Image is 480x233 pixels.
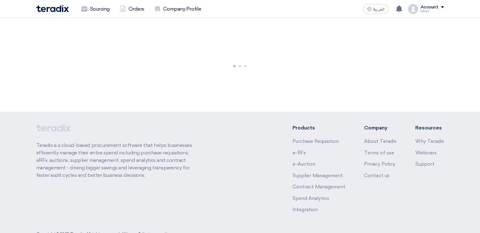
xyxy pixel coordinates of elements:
span: العربية [373,7,384,12]
a: e-Auction [292,161,315,167]
a: About Teradix [364,138,397,144]
div: Account [421,5,438,10]
a: Webinars [415,150,437,156]
a: Why Teradix [415,138,444,144]
img: profile_test.png [408,4,418,14]
a: Supplier Management [292,173,343,178]
li: Products [292,124,345,132]
li: Resources [415,124,444,132]
a: Spend Analytics [292,196,329,201]
p: Teradix is a cloud-based procurement software that helps businesses efficiently manage their enti... [36,142,199,179]
a: Contact us [364,173,389,178]
a: Privacy Policy [364,161,395,167]
a: Orders [115,2,149,16]
img: Teradix logo [36,5,69,12]
button: العربية [363,4,388,14]
a: Company Profile [149,2,206,16]
a: Terms of use [364,150,394,156]
a: Support [415,161,434,167]
a: Contract Management [292,184,345,190]
li: Company [364,124,397,132]
a: Sourcing [76,2,115,16]
a: Integration [292,207,318,212]
a: e-RFx [292,150,306,156]
a: Purchase Requisition [292,138,339,144]
div: Miret [421,10,444,13]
